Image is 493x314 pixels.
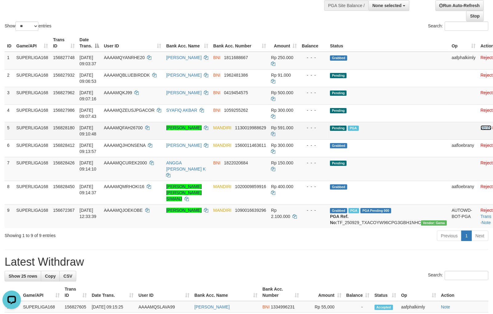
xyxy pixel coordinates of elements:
td: 4 [5,104,14,122]
span: [DATE] 09:07:43 [80,108,97,119]
a: CSV [59,271,76,281]
td: AUTOWD-BOT-PGA [449,204,478,228]
label: Search: [428,271,488,280]
th: Date Trans.: activate to sort column ascending [89,284,136,301]
td: SUPERLIGA168 [21,301,62,313]
a: [PERSON_NAME] [166,73,202,78]
span: AAAAMQBLUEBIRDDK [104,73,150,78]
span: 156828180 [53,125,75,130]
span: Rp 91.000 [271,73,291,78]
span: 156827932 [53,73,75,78]
span: Pending [330,73,347,78]
span: [DATE] 09:06:53 [80,73,97,84]
a: [PERSON_NAME] [194,304,230,309]
span: MANDIRI [213,208,231,213]
span: 156828412 [53,143,75,148]
span: AAAAMQZEUSJPGACOR [104,108,155,113]
span: Copy 1059255262 to clipboard [224,108,248,113]
span: Marked by aafsengchandara [348,208,359,213]
a: [PERSON_NAME] [166,55,202,60]
span: Copy 1130019988629 to clipboard [235,125,266,130]
td: 1 [5,52,14,70]
span: AAAAMQFAH26700 [104,125,143,130]
td: 3 [5,87,14,104]
span: BNI [213,73,220,78]
span: Pending [330,126,347,131]
td: SUPERLIGA168 [14,104,51,122]
div: - - - [302,90,325,96]
div: - - - [302,72,325,78]
td: aafphalkimly [399,301,439,313]
span: Accepted [375,305,393,310]
div: Showing 1 to 9 of 9 entries [5,230,201,239]
a: [PERSON_NAME] [166,208,202,213]
td: 5 [5,122,14,139]
a: Note [482,220,491,225]
span: Pending [330,161,347,166]
a: Note [441,304,450,309]
td: SUPERLIGA168 [14,87,51,104]
td: 156827605 [62,301,89,313]
th: Bank Acc. Name: activate to sort column ascending [164,34,211,52]
span: [DATE] 09:14:37 [80,184,97,195]
span: 156828426 [53,160,75,165]
span: BNI [213,55,220,60]
span: Vendor URL: https://trx31.1velocity.biz [421,220,447,226]
span: BNI [262,304,269,309]
span: Copy 1962481386 to clipboard [224,73,248,78]
span: Rp 250.000 [271,55,293,60]
th: Bank Acc. Number: activate to sort column ascending [211,34,268,52]
a: Reject [481,55,493,60]
td: - [344,301,372,313]
td: 9 [5,204,14,228]
a: Reject [481,73,493,78]
span: Copy [45,274,56,279]
div: - - - [302,207,325,213]
th: Balance [300,34,328,52]
td: SUPERLIGA168 [14,69,51,87]
th: ID [5,34,14,52]
td: 8 [5,181,14,204]
span: 156827962 [53,90,75,95]
span: Copy 1334996231 to clipboard [271,304,295,309]
span: Pending [330,108,347,113]
a: [PERSON_NAME] [166,90,202,95]
span: [DATE] 09:10:48 [80,125,97,136]
span: Rp 2.100.000 [271,208,290,219]
span: Grabbed [330,208,347,213]
input: Search: [445,271,488,280]
span: Grabbed [330,143,347,148]
span: Copy 1090016639296 to clipboard [235,208,266,213]
th: Status [328,34,449,52]
span: [DATE] 09:13:57 [80,143,97,154]
span: Rp 400.000 [271,184,293,189]
div: - - - [302,183,325,190]
td: SUPERLIGA168 [14,52,51,70]
a: Reject [481,143,493,148]
a: Copy [41,271,60,281]
span: Rp 300.000 [271,108,293,113]
th: Balance: activate to sort column ascending [344,284,372,301]
th: Amount: activate to sort column ascending [302,284,344,301]
th: Amount: activate to sort column ascending [268,34,299,52]
td: SUPERLIGA168 [14,139,51,157]
span: Copy 0419454575 to clipboard [224,90,248,95]
a: Reject [481,184,493,189]
div: - - - [302,160,325,166]
select: Showentries [15,22,38,31]
td: SUPERLIGA168 [14,204,51,228]
span: AAAAMQKJ99 [104,90,132,95]
a: Previous [437,231,462,241]
span: AAAAMQYANRHE20 [104,55,145,60]
th: Op: activate to sort column ascending [399,284,439,301]
th: ID: activate to sort column descending [5,284,21,301]
div: PGA Site Balance / [324,0,368,11]
td: SUPERLIGA168 [14,157,51,181]
th: Bank Acc. Number: activate to sort column ascending [260,284,301,301]
th: Bank Acc. Name: activate to sort column ascending [192,284,260,301]
a: [PERSON_NAME] [PERSON_NAME] SIMANJ [166,184,202,201]
span: Grabbed [330,55,347,61]
a: [PERSON_NAME] [166,143,202,148]
td: aafphalkimly [449,52,478,70]
a: Next [471,231,488,241]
